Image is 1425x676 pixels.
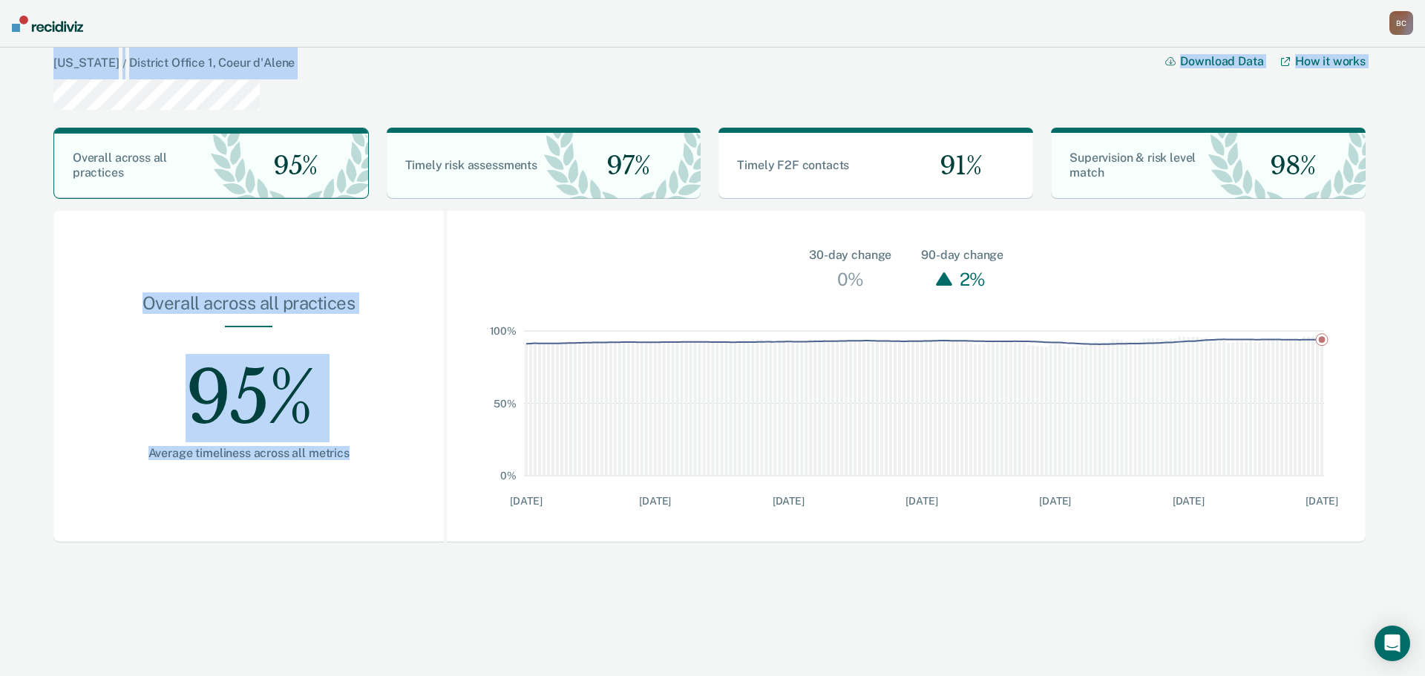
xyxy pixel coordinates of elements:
a: How it works [1281,54,1366,68]
text: [DATE] [511,495,543,507]
div: 2% [956,264,989,294]
text: [DATE] [639,495,671,507]
span: Timely risk assessments [405,158,537,172]
span: Supervision & risk level match [1069,151,1196,180]
text: [DATE] [1306,495,1338,507]
div: 90-day change [921,246,1003,264]
div: Average timeliness across all metrics [101,446,396,460]
span: 91% [928,151,981,181]
span: / [119,57,129,69]
span: 98% [1258,151,1316,181]
a: [US_STATE] [53,56,119,70]
img: Recidiviz [12,16,83,32]
div: Open Intercom Messenger [1375,626,1410,661]
div: Overall across all practices [101,292,396,326]
text: [DATE] [906,495,938,507]
text: [DATE] [1039,495,1071,507]
div: 95% [101,327,396,446]
span: Overall across all practices [73,151,167,180]
text: [DATE] [773,495,805,507]
button: BC [1389,11,1413,35]
text: [DATE] [1173,495,1205,507]
button: Download Data [1165,54,1281,68]
span: 95% [261,151,318,181]
a: District Office 1, Coeur d'Alene [129,56,295,70]
div: 30-day change [809,246,891,264]
div: B C [1389,11,1413,35]
span: 97% [594,151,649,181]
div: 0% [833,264,868,294]
span: Timely F2F contacts [737,158,849,172]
